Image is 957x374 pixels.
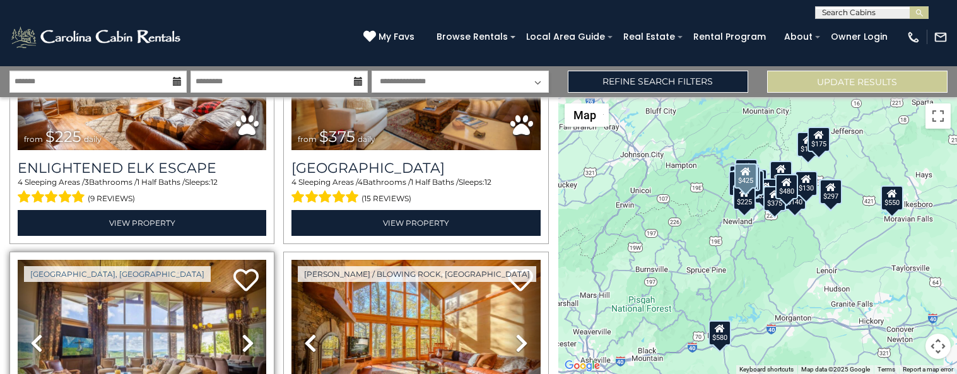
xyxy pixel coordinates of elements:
[24,134,43,144] span: from
[211,177,218,187] span: 12
[784,184,806,209] div: $140
[361,190,411,207] span: (15 reviews)
[291,160,540,177] h3: Mountain Song Lodge
[291,177,296,187] span: 4
[708,320,731,345] div: $580
[617,27,681,47] a: Real Estate
[801,366,870,373] span: Map data ©2025 Google
[795,171,818,196] div: $130
[778,27,819,47] a: About
[733,185,756,210] div: $225
[878,366,895,373] a: Terms (opens in new tab)
[291,210,540,236] a: View Property
[484,177,491,187] span: 12
[934,30,948,44] img: mail-regular-white.png
[565,103,609,127] button: Change map style
[734,163,757,188] div: $425
[85,177,89,187] span: 3
[411,177,459,187] span: 1 Half Baths /
[687,27,772,47] a: Rental Program
[24,266,211,282] a: [GEOGRAPHIC_DATA], [GEOGRAPHIC_DATA]
[763,185,786,211] div: $375
[137,177,185,187] span: 1 Half Baths /
[291,177,540,207] div: Sleeping Areas / Bathrooms / Sleeps:
[18,177,266,207] div: Sleeping Areas / Bathrooms / Sleeps:
[807,126,830,151] div: $175
[520,27,611,47] a: Local Area Guide
[358,177,363,187] span: 4
[775,173,798,199] div: $480
[741,170,764,195] div: $215
[925,103,951,129] button: Toggle fullscreen view
[18,160,266,177] a: Enlightened Elk Escape
[45,127,81,146] span: $225
[18,177,23,187] span: 4
[729,170,751,196] div: $230
[573,108,596,122] span: Map
[9,25,184,50] img: White-1-2.png
[363,30,418,44] a: My Favs
[430,27,514,47] a: Browse Rentals
[819,179,842,204] div: $297
[358,134,375,144] span: daily
[298,266,536,282] a: [PERSON_NAME] / Blowing Rock, [GEOGRAPHIC_DATA]
[767,71,948,93] button: Update Results
[903,366,953,373] a: Report a map error
[754,178,777,203] div: $230
[735,158,758,184] div: $125
[568,71,748,93] a: Refine Search Filters
[319,127,355,146] span: $375
[18,210,266,236] a: View Property
[561,358,603,374] a: Open this area in Google Maps (opens a new window)
[739,365,794,374] button: Keyboard shortcuts
[881,185,903,210] div: $550
[770,161,792,186] div: $349
[797,132,819,157] div: $175
[907,30,920,44] img: phone-regular-white.png
[233,267,259,295] a: Add to favorites
[88,190,135,207] span: (9 reviews)
[925,334,951,359] button: Map camera controls
[379,30,414,44] span: My Favs
[561,358,603,374] img: Google
[291,160,540,177] a: [GEOGRAPHIC_DATA]
[84,134,102,144] span: daily
[825,27,894,47] a: Owner Login
[298,134,317,144] span: from
[736,165,758,190] div: $535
